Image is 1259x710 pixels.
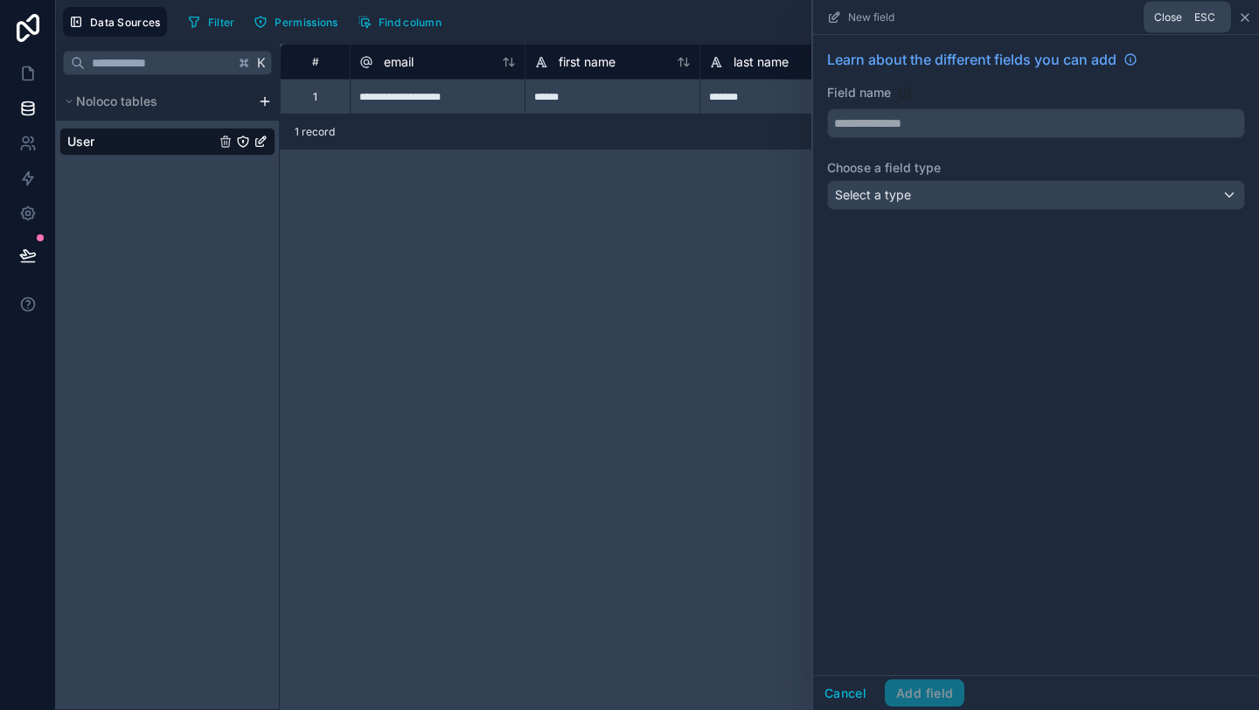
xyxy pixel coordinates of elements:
span: Filter [208,16,235,29]
button: Find column [351,9,448,35]
span: last name [734,53,789,71]
span: Learn about the different fields you can add [827,49,1116,70]
span: Close [1154,10,1182,24]
span: New field [848,10,894,24]
span: Select a type [835,187,911,202]
a: Permissions [247,9,351,35]
div: 1 [313,90,317,104]
label: Choose a field type [827,159,1245,177]
span: email [384,53,414,71]
span: K [255,57,268,69]
button: Data Sources [63,7,167,37]
span: Find column [379,16,442,29]
button: Cancel [813,679,878,707]
button: Select a type [827,180,1245,210]
span: 1 record [295,125,335,139]
span: first name [559,53,616,71]
span: Permissions [275,16,337,29]
a: Learn about the different fields you can add [827,49,1137,70]
span: Esc [1191,10,1219,24]
div: # [294,55,337,68]
label: Field name [827,84,891,101]
span: Data Sources [90,16,161,29]
button: Permissions [247,9,344,35]
button: Filter [181,9,241,35]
